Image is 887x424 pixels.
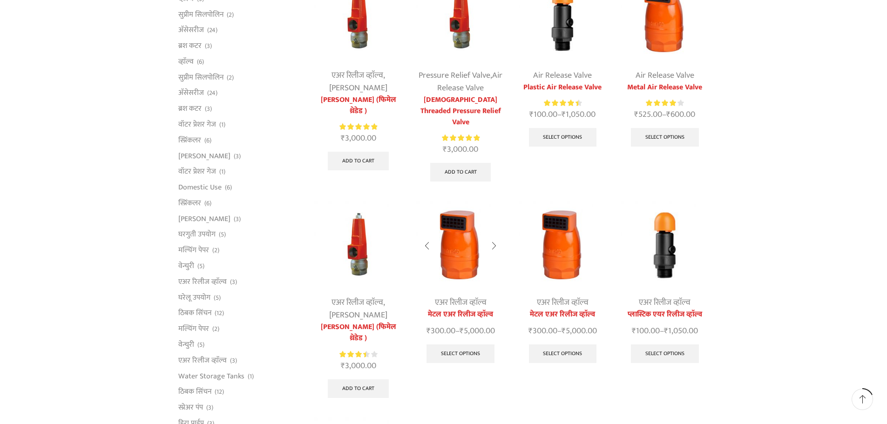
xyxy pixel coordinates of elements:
[427,324,455,338] bdi: 300.00
[204,199,211,208] span: (6)
[215,309,224,318] span: (12)
[634,108,662,121] bdi: 525.00
[178,337,194,352] a: वेन्चुरी
[206,403,213,412] span: (3)
[219,230,226,239] span: (5)
[339,350,377,359] div: Rated 3.50 out of 5
[178,368,244,384] a: Water Storage Tanks
[646,98,684,108] div: Rated 4.14 out of 5
[416,309,504,320] a: मेटल एअर रिलीज व्हाॅल्व
[178,211,230,227] a: [PERSON_NAME]
[341,131,376,145] bdi: 3,000.00
[632,324,660,338] bdi: 100.00
[329,81,387,95] a: [PERSON_NAME]
[339,122,377,132] div: Rated 5.00 out of 5
[178,22,204,38] a: अ‍ॅसेसरीज
[314,296,402,322] div: ,
[339,350,366,359] span: Rated out of 5
[435,296,487,310] a: एअर रिलीज व्हाॅल्व
[529,344,597,363] a: Select options for “मेटल एअर रिलीज व्हाॅल्व”
[341,131,345,145] span: ₹
[621,82,709,93] a: Metal Air Release Valve
[562,324,566,338] span: ₹
[636,68,694,82] a: Air Release Valve
[529,108,557,121] bdi: 100.00
[416,201,504,289] img: Metal Air Release Valve
[314,201,402,289] img: pressure relief valve
[215,387,224,397] span: (12)
[178,195,201,211] a: स्प्रिंकलर
[639,296,691,310] a: एअर रिलीज व्हाॅल्व
[214,293,221,303] span: (5)
[178,384,211,400] a: ठिबक सिंचन
[443,142,447,156] span: ₹
[227,73,234,82] span: (2)
[178,289,210,305] a: घरेलू उपयोग
[332,68,383,82] a: एअर रिलीज व्हाॅल्व
[178,352,227,368] a: एअर रिलीज व्हाॅल्व
[230,356,237,365] span: (3)
[328,152,389,170] a: Add to cart: “प्रेशर रिलीफ व्हाॅल्व (फिमेल थ्रेडेड )”
[437,68,502,95] a: Air Release Valve
[230,277,237,287] span: (3)
[419,68,490,82] a: Pressure Relief Valve
[427,344,494,363] a: Select options for “मेटल एअर रिलीज व्हाॅल्व”
[621,108,709,121] span: –
[234,152,241,161] span: (3)
[519,325,607,337] span: –
[178,180,222,195] a: Domestic Use
[178,85,204,101] a: अ‍ॅसेसरीज
[529,108,534,121] span: ₹
[631,344,699,363] a: Select options for “प्लास्टिक एयर रिलीज व्हाॅल्व”
[178,321,209,337] a: मल्चिंग पेपर
[621,325,709,337] span: –
[227,10,234,20] span: (2)
[416,325,504,337] span: –
[664,324,668,338] span: ₹
[178,305,211,321] a: ठिबक सिंचन
[178,274,227,289] a: एअर रिलीज व्हाॅल्व
[178,7,223,22] a: सुप्रीम सिलपोलिन
[544,98,582,108] div: Rated 4.57 out of 5
[430,163,491,182] a: Add to cart: “Female Threaded Pressure Relief Valve”
[197,340,204,350] span: (5)
[207,26,217,35] span: (24)
[219,167,225,176] span: (1)
[562,324,597,338] bdi: 5,000.00
[178,54,194,69] a: व्हाॅल्व
[178,227,216,242] a: घरगुती उपयोग
[178,38,202,54] a: ब्रश कटर
[443,142,478,156] bdi: 3,000.00
[621,309,709,320] a: प्लास्टिक एयर रिलीज व्हाॅल्व
[197,57,204,67] span: (6)
[178,69,223,85] a: सुप्रीम सिलपोलिन
[329,308,387,322] a: [PERSON_NAME]
[519,108,607,121] span: –
[528,324,557,338] bdi: 300.00
[519,201,607,289] img: Metal Air Release Valve
[529,128,597,147] a: Select options for “Plastic Air Release Valve”
[234,215,241,224] span: (3)
[178,400,203,416] a: स्प्रेअर पंप
[205,104,212,114] span: (3)
[632,324,636,338] span: ₹
[178,148,230,164] a: [PERSON_NAME]
[332,296,383,310] a: एअर रिलीज व्हाॅल्व
[416,69,504,94] div: ,
[537,296,589,310] a: एअर रिलीज व्हाॅल्व
[442,133,480,143] div: Rated 5.00 out of 5
[664,324,698,338] bdi: 1,050.00
[204,136,211,145] span: (6)
[328,379,389,398] a: Add to cart: “प्रेशर रिलीफ व्हाॅल्व (फिमेल थ्रेडेड )”
[544,98,578,108] span: Rated out of 5
[314,94,402,117] a: [PERSON_NAME] (फिमेल थ्रेडेड )
[341,359,345,373] span: ₹
[621,201,709,289] img: प्लास्टिक एयर रिलीज व्हाॅल्व
[248,372,254,381] span: (1)
[314,322,402,344] a: [PERSON_NAME] (फिमेल थ्रेडेड )
[519,309,607,320] a: मेटल एअर रिलीज व्हाॅल्व
[225,183,232,192] span: (6)
[178,164,216,180] a: वॉटर प्रेशर गेज
[178,258,194,274] a: वेन्चुरी
[178,101,202,117] a: ब्रश कटर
